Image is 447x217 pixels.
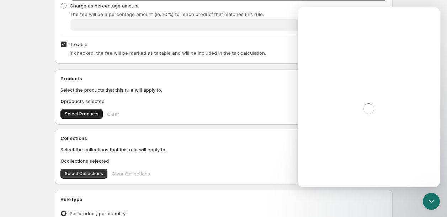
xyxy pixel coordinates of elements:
[70,42,87,47] span: Taxable
[60,135,387,142] h2: Collections
[70,211,126,216] span: Per product, per quantity
[60,157,387,164] p: collections selected
[60,98,387,105] p: products selected
[60,158,64,164] b: 0
[70,11,387,18] p: The fee will be a percentage amount (ie. 10%) for each product that matches this rule.
[60,196,387,203] h2: Rule type
[70,50,266,56] span: If checked, the fee will be marked as taxable and will be included in the tax calculation.
[70,3,139,9] span: Charge as percentage amount
[423,193,440,210] iframe: Intercom live chat
[60,98,64,104] b: 0
[65,111,99,117] span: Select Products
[60,169,107,179] button: Select Collections
[60,109,103,119] button: Select Products
[60,75,387,82] h2: Products
[60,146,387,153] p: Select the collections that this rule will apply to.
[60,86,387,93] p: Select the products that this rule will apply to.
[65,171,103,177] span: Select Collections
[298,7,440,187] iframe: Intercom live chat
